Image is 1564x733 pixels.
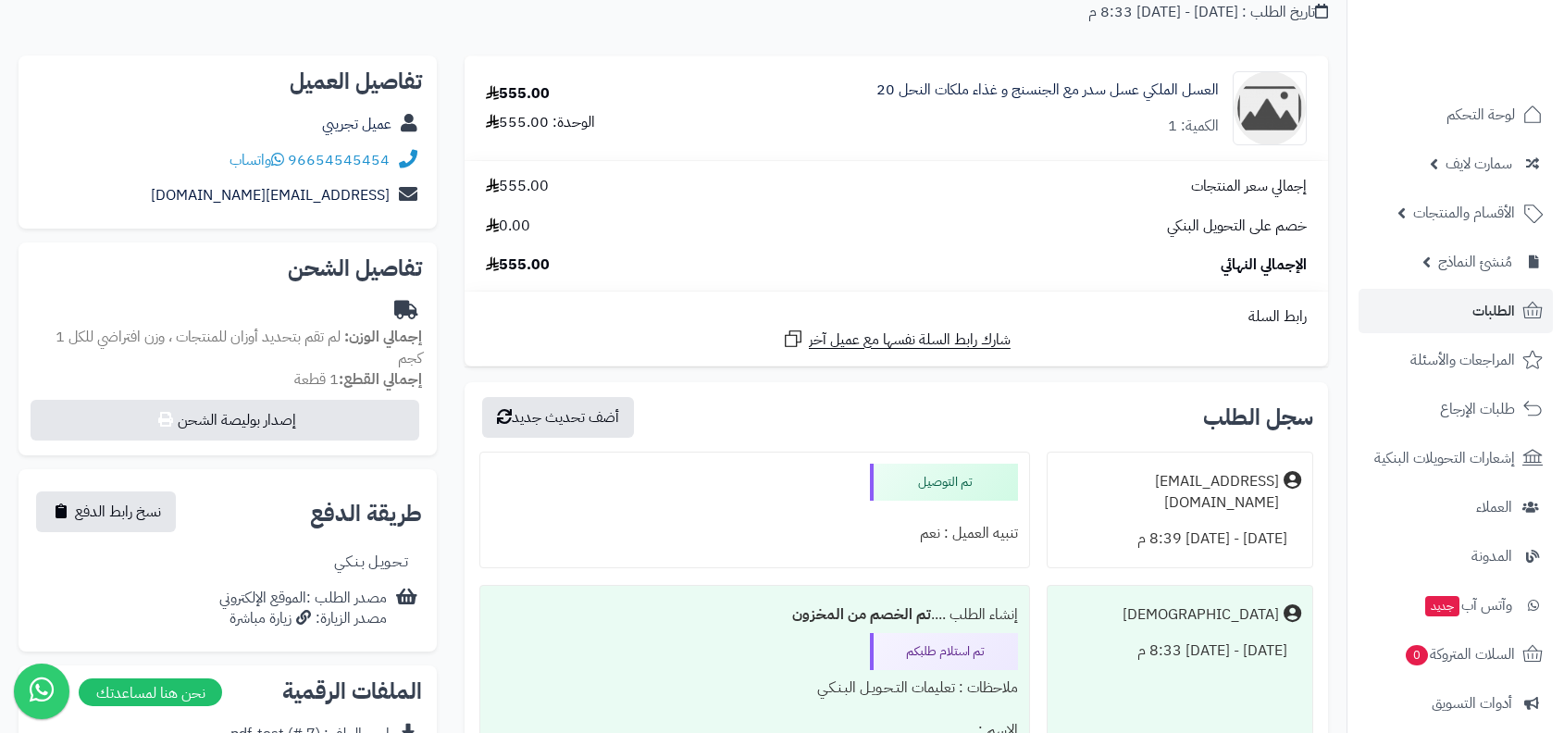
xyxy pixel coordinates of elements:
a: العسل الملكي عسل سدر مع الجنسنج و غذاء ملكات النحل 20 [876,80,1219,101]
strong: إجمالي الوزن: [344,326,422,348]
span: إجمالي سعر المنتجات [1191,176,1307,197]
div: مصدر الزيارة: زيارة مباشرة [219,608,387,629]
img: no_image-90x90.png [1234,71,1306,145]
img: logo-2.png [1438,14,1546,53]
div: [DATE] - [DATE] 8:33 م [1059,633,1301,669]
a: 96654545454 [288,149,390,171]
span: الإجمالي النهائي [1221,255,1307,276]
strong: إجمالي القطع: [339,368,422,391]
b: تم الخصم من المخزون [792,603,931,626]
div: مصدر الطلب :الموقع الإلكتروني [219,588,387,630]
span: وآتس آب [1423,592,1512,618]
a: طلبات الإرجاع [1359,387,1553,431]
button: أضف تحديث جديد [482,397,634,438]
span: أدوات التسويق [1432,690,1512,716]
div: تنبيه العميل : نعم [491,516,1018,552]
div: الوحدة: 555.00 [486,112,595,133]
h2: الملفات الرقمية [33,680,422,702]
div: تم التوصيل [870,464,1018,501]
div: تـحـويـل بـنـكـي [334,552,408,573]
span: السلات المتروكة [1404,641,1515,667]
div: [DATE] - [DATE] 8:39 م [1059,521,1301,557]
div: تم استلام طلبكم [870,633,1018,670]
div: [EMAIL_ADDRESS][DOMAIN_NAME] [1059,471,1279,514]
span: خصم على التحويل البنكي [1167,216,1307,237]
a: [EMAIL_ADDRESS][DOMAIN_NAME] [151,184,390,206]
button: نسخ رابط الدفع [36,491,176,532]
span: المراجعات والأسئلة [1410,347,1515,373]
a: إشعارات التحويلات البنكية [1359,436,1553,480]
span: شارك رابط السلة نفسها مع عميل آخر [809,329,1011,351]
div: تاريخ الطلب : [DATE] - [DATE] 8:33 م [1088,2,1328,23]
a: عميل تجريبي [322,113,391,135]
span: لم تقم بتحديد أوزان للمنتجات ، وزن افتراضي للكل 1 كجم [56,326,422,369]
h2: تفاصيل العميل [33,70,422,93]
a: لوحة التحكم [1359,93,1553,137]
h3: سجل الطلب [1203,406,1313,429]
a: أدوات التسويق [1359,681,1553,726]
div: الكمية: 1 [1168,116,1219,137]
span: العملاء [1476,494,1512,520]
div: إنشاء الطلب .... [491,597,1018,633]
span: طلبات الإرجاع [1440,396,1515,422]
div: 555.00 [486,83,550,105]
a: السلات المتروكة0 [1359,632,1553,677]
span: لوحة التحكم [1446,102,1515,128]
span: 555.00 [486,176,549,197]
a: واتساب [230,149,284,171]
span: جديد [1425,596,1459,616]
span: 0 [1406,645,1428,665]
a: العملاء [1359,485,1553,529]
span: سمارت لايف [1446,151,1512,177]
div: [DEMOGRAPHIC_DATA] [1123,604,1279,626]
h2: طريقة الدفع [310,503,422,525]
span: مُنشئ النماذج [1438,249,1512,275]
small: 1 قطعة [294,368,422,391]
span: نسخ رابط الدفع [75,501,161,523]
button: إصدار بوليصة الشحن [31,400,419,441]
span: 555.00 [486,255,550,276]
h2: تفاصيل الشحن [33,257,422,280]
div: رابط السلة [472,306,1321,328]
span: إشعارات التحويلات البنكية [1374,445,1515,471]
span: الطلبات [1472,298,1515,324]
a: وآتس آبجديد [1359,583,1553,627]
a: المراجعات والأسئلة [1359,338,1553,382]
a: الطلبات [1359,289,1553,333]
span: 0.00 [486,216,530,237]
span: المدونة [1471,543,1512,569]
a: المدونة [1359,534,1553,578]
span: الأقسام والمنتجات [1413,200,1515,226]
a: شارك رابط السلة نفسها مع عميل آخر [782,328,1011,351]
